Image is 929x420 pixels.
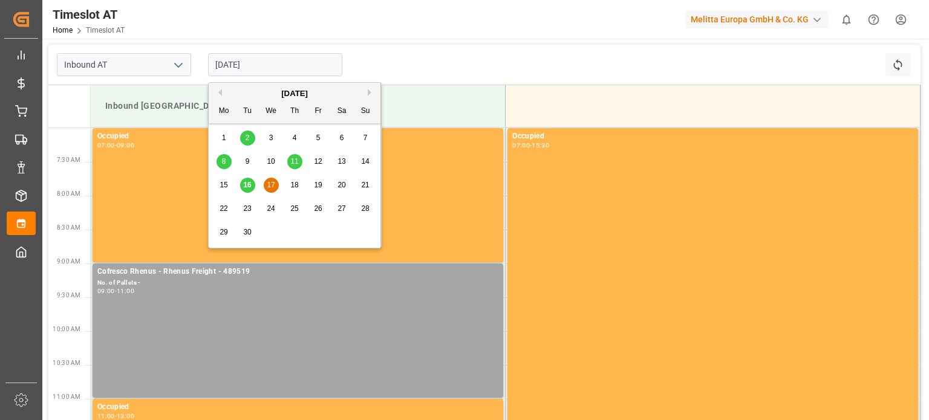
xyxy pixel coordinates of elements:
[311,154,326,169] div: Choose Friday, September 12th, 2025
[97,266,498,278] div: Cofresco Rhenus - Rhenus Freight - 489519
[290,157,298,166] span: 11
[337,181,345,189] span: 20
[358,178,373,193] div: Choose Sunday, September 21st, 2025
[246,134,250,142] span: 2
[53,393,80,400] span: 11:00 AM
[311,104,326,119] div: Fr
[169,56,187,74] button: open menu
[358,154,373,169] div: Choose Sunday, September 14th, 2025
[217,225,232,240] div: Choose Monday, September 29th, 2025
[512,143,530,148] div: 07:00
[358,104,373,119] div: Su
[57,53,191,76] input: Type to search/select
[314,181,322,189] span: 19
[686,11,828,28] div: Melitta Europa GmbH & Co. KG
[243,204,251,213] span: 23
[334,201,350,216] div: Choose Saturday, September 27th, 2025
[267,204,275,213] span: 24
[287,201,302,216] div: Choose Thursday, September 25th, 2025
[361,204,369,213] span: 28
[246,157,250,166] span: 9
[311,131,326,146] div: Choose Friday, September 5th, 2025
[117,288,134,294] div: 11:00
[340,134,344,142] span: 6
[337,157,345,166] span: 13
[337,204,345,213] span: 27
[334,178,350,193] div: Choose Saturday, September 20th, 2025
[208,53,342,76] input: DD-MM-YYYY
[860,6,887,33] button: Help Center
[240,154,255,169] div: Choose Tuesday, September 9th, 2025
[314,157,322,166] span: 12
[115,143,117,148] div: -
[220,228,227,236] span: 29
[290,204,298,213] span: 25
[316,134,321,142] span: 5
[287,104,302,119] div: Th
[97,413,115,419] div: 11:00
[363,134,368,142] span: 7
[334,154,350,169] div: Choose Saturday, September 13th, 2025
[117,413,134,419] div: 13:00
[264,154,279,169] div: Choose Wednesday, September 10th, 2025
[57,258,80,265] span: 9:00 AM
[220,181,227,189] span: 15
[53,5,125,24] div: Timeslot AT
[115,413,117,419] div: -
[358,131,373,146] div: Choose Sunday, September 7th, 2025
[53,326,80,332] span: 10:00 AM
[290,181,298,189] span: 18
[512,131,913,143] div: Occupied
[267,157,275,166] span: 10
[100,95,495,117] div: Inbound [GEOGRAPHIC_DATA]
[311,178,326,193] div: Choose Friday, September 19th, 2025
[243,181,251,189] span: 16
[311,201,326,216] div: Choose Friday, September 26th, 2025
[267,181,275,189] span: 17
[532,143,549,148] div: 15:30
[222,157,226,166] span: 8
[833,6,860,33] button: show 0 new notifications
[243,228,251,236] span: 30
[97,131,498,143] div: Occupied
[334,104,350,119] div: Sa
[368,89,375,96] button: Next Month
[240,201,255,216] div: Choose Tuesday, September 23rd, 2025
[217,154,232,169] div: Choose Monday, September 8th, 2025
[217,104,232,119] div: Mo
[97,143,115,148] div: 07:00
[293,134,297,142] span: 4
[287,131,302,146] div: Choose Thursday, September 4th, 2025
[287,178,302,193] div: Choose Thursday, September 18th, 2025
[222,134,226,142] span: 1
[240,178,255,193] div: Choose Tuesday, September 16th, 2025
[240,131,255,146] div: Choose Tuesday, September 2nd, 2025
[57,224,80,231] span: 8:30 AM
[220,204,227,213] span: 22
[314,204,322,213] span: 26
[287,154,302,169] div: Choose Thursday, September 11th, 2025
[217,131,232,146] div: Choose Monday, September 1st, 2025
[57,292,80,299] span: 9:30 AM
[212,126,377,244] div: month 2025-09
[217,201,232,216] div: Choose Monday, September 22nd, 2025
[361,157,369,166] span: 14
[215,89,222,96] button: Previous Month
[264,104,279,119] div: We
[57,157,80,163] span: 7:30 AM
[358,201,373,216] div: Choose Sunday, September 28th, 2025
[264,201,279,216] div: Choose Wednesday, September 24th, 2025
[209,88,380,100] div: [DATE]
[361,181,369,189] span: 21
[115,288,117,294] div: -
[117,143,134,148] div: 09:00
[57,190,80,197] span: 8:00 AM
[97,288,115,294] div: 09:00
[97,401,498,413] div: Occupied
[530,143,532,148] div: -
[240,104,255,119] div: Tu
[686,8,833,31] button: Melitta Europa GmbH & Co. KG
[334,131,350,146] div: Choose Saturday, September 6th, 2025
[269,134,273,142] span: 3
[97,278,498,288] div: No. of Pallets -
